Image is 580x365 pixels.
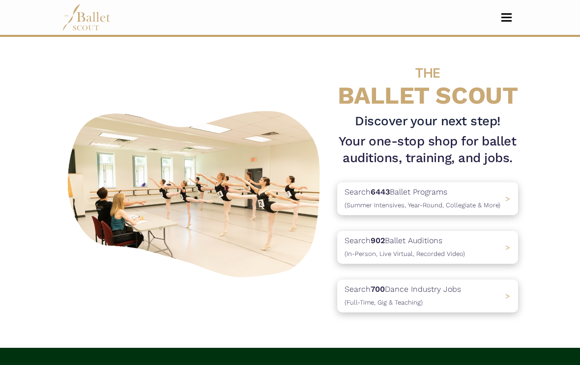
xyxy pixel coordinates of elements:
[337,113,518,130] h3: Discover your next step!
[495,13,518,22] button: Toggle navigation
[345,186,500,211] p: Search Ballet Programs
[371,284,385,294] b: 700
[337,56,518,109] h4: BALLET SCOUT
[505,243,510,252] span: >
[337,182,518,215] a: Search6443Ballet Programs(Summer Intensives, Year-Round, Collegiate & More)>
[371,187,390,197] b: 6443
[345,234,465,259] p: Search Ballet Auditions
[345,201,500,209] span: (Summer Intensives, Year-Round, Collegiate & More)
[345,283,461,308] p: Search Dance Industry Jobs
[62,103,329,281] img: A group of ballerinas talking to each other in a ballet studio
[505,194,510,203] span: >
[337,231,518,264] a: Search902Ballet Auditions(In-Person, Live Virtual, Recorded Video) >
[371,236,385,245] b: 902
[345,299,423,306] span: (Full-Time, Gig & Teaching)
[505,291,510,301] span: >
[345,250,465,257] span: (In-Person, Live Virtual, Recorded Video)
[337,280,518,312] a: Search700Dance Industry Jobs(Full-Time, Gig & Teaching) >
[415,65,440,81] span: THE
[337,133,518,166] h1: Your one-stop shop for ballet auditions, training, and jobs.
